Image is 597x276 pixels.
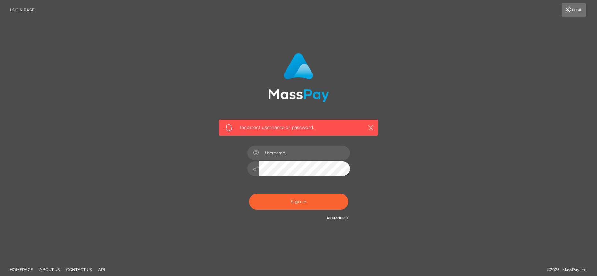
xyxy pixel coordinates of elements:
img: MassPay Login [268,53,329,102]
button: Sign in [249,194,348,210]
a: About Us [37,264,62,274]
a: API [96,264,108,274]
a: Homepage [7,264,36,274]
span: Incorrect username or password. [240,124,357,131]
input: Username... [259,146,350,160]
a: Contact Us [64,264,94,274]
a: Need Help? [327,216,348,220]
a: Login Page [10,3,35,17]
a: Login [562,3,586,17]
div: © 2025 , MassPay Inc. [547,266,592,273]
